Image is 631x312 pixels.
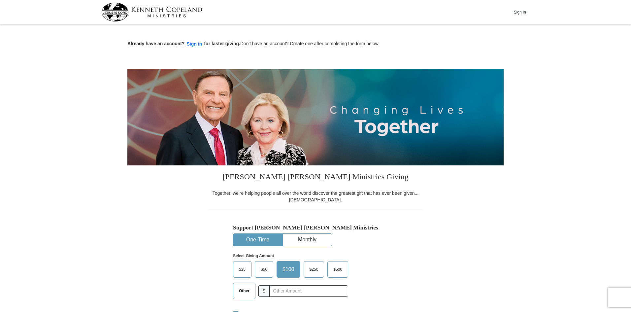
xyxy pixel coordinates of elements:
div: Together, we're helping people all over the world discover the greatest gift that has ever been g... [208,190,423,203]
input: Other Amount [269,285,348,297]
h3: [PERSON_NAME] [PERSON_NAME] Ministries Giving [208,165,423,190]
span: $ [258,285,270,297]
span: $100 [279,264,298,274]
span: Other [236,286,253,296]
span: $250 [306,264,322,274]
h5: Support [PERSON_NAME] [PERSON_NAME] Ministries [233,224,398,231]
strong: Already have an account? for faster giving. [127,41,240,46]
button: Sign in [185,40,204,48]
strong: Select Giving Amount [233,254,274,258]
span: $50 [257,264,271,274]
p: Don't have an account? Create one after completing the form below. [127,40,504,48]
span: $500 [330,264,346,274]
button: Sign In [510,7,530,17]
button: Monthly [283,234,332,246]
span: $25 [236,264,249,274]
img: kcm-header-logo.svg [101,3,202,21]
button: One-Time [233,234,282,246]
